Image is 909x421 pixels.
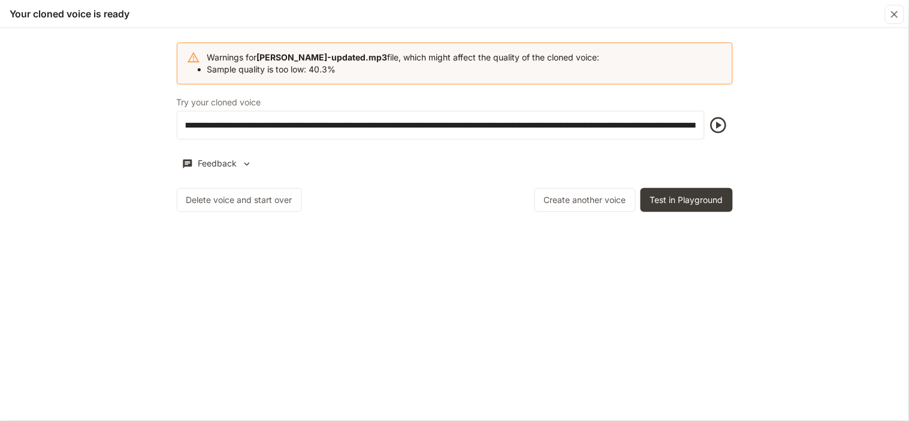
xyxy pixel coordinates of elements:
p: Try your cloned voice [177,98,261,107]
button: Delete voice and start over [177,188,302,212]
button: Feedback [177,154,258,174]
button: Test in Playground [641,188,733,212]
h5: Your cloned voice is ready [10,7,129,20]
button: Create another voice [534,188,636,212]
li: Sample quality is too low: 40.3% [207,63,600,75]
div: Warnings for file, which might affect the quality of the cloned voice: [207,47,600,80]
b: [PERSON_NAME]-updated.mp3 [257,52,388,62]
